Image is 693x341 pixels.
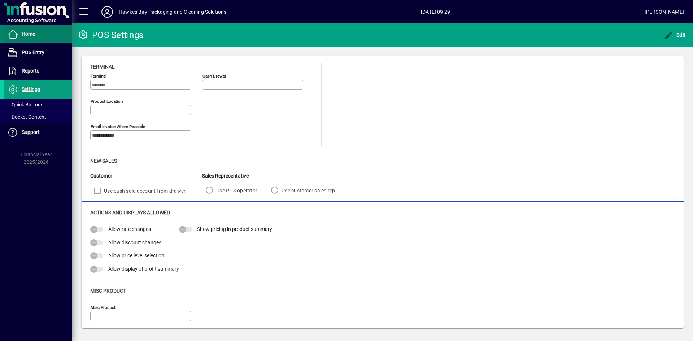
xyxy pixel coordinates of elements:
[4,123,72,141] a: Support
[4,62,72,80] a: Reports
[108,266,179,272] span: Allow display of profit summary
[4,25,72,43] a: Home
[22,129,40,135] span: Support
[202,172,345,180] div: Sales Representative
[7,102,43,108] span: Quick Buttons
[90,172,202,180] div: Customer
[90,210,170,215] span: Actions and Displays Allowed
[90,288,126,294] span: Misc Product
[78,29,143,41] div: POS Settings
[91,99,123,104] mat-label: Product location
[645,6,684,18] div: [PERSON_NAME]
[4,99,72,111] a: Quick Buttons
[91,74,106,79] mat-label: Terminal
[96,5,119,18] button: Profile
[91,305,115,310] mat-label: Misc Product
[22,31,35,37] span: Home
[108,253,164,258] span: Allow price level selection
[108,240,161,245] span: Allow discount changes
[202,74,226,79] mat-label: Cash Drawer
[90,158,117,164] span: New Sales
[90,64,115,70] span: Terminal
[7,114,46,120] span: Docket Content
[91,124,145,129] mat-label: Email Invoice where possible
[197,226,272,232] span: Show pricing in product summary
[108,226,151,232] span: Allow rate changes
[22,68,39,74] span: Reports
[22,49,44,55] span: POS Entry
[227,6,645,18] span: [DATE] 09:29
[4,111,72,123] a: Docket Content
[22,86,40,92] span: Settings
[4,44,72,62] a: POS Entry
[119,6,227,18] div: Hawkes Bay Packaging and Cleaning Solutions
[662,29,688,41] button: Edit
[664,32,686,38] span: Edit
